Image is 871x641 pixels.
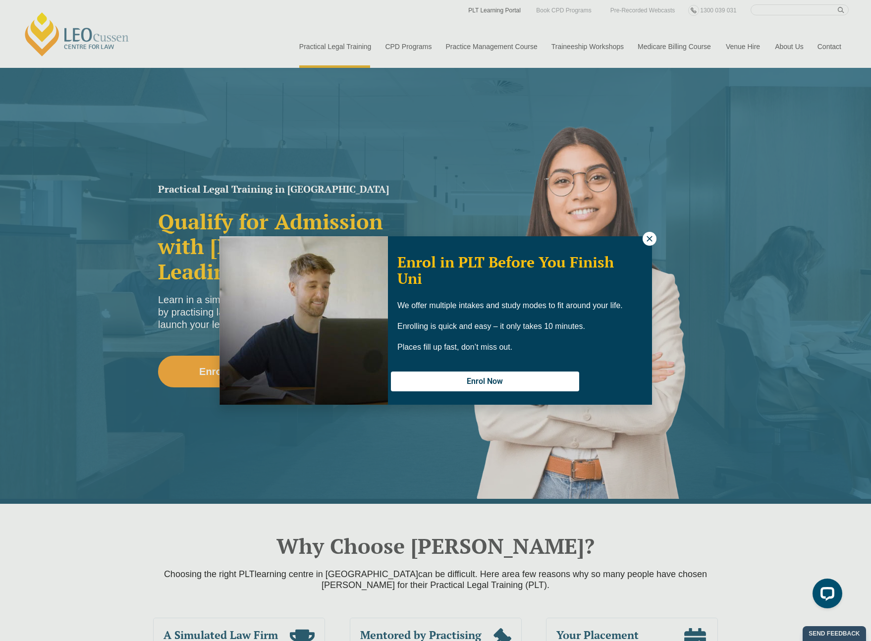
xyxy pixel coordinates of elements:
button: Close [643,232,656,246]
span: Enrolling is quick and easy – it only takes 10 minutes. [397,322,585,330]
button: Enrol Now [391,372,579,391]
img: Woman in yellow blouse holding folders looking to the right and smiling [219,236,388,405]
span: Enrol in PLT Before You Finish Uni [397,252,614,288]
iframe: LiveChat chat widget [805,575,846,616]
span: We offer multiple intakes and study modes to fit around your life. [397,301,623,310]
span: Places fill up fast, don’t miss out. [397,343,512,351]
